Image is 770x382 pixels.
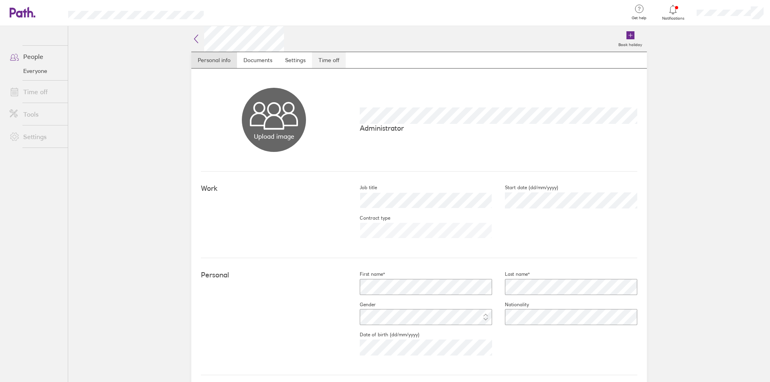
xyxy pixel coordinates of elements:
label: First name* [347,271,385,277]
label: Date of birth (dd/mm/yyyy) [347,331,419,338]
span: Get help [626,16,652,20]
p: Administrator [360,124,637,132]
a: Book holiday [614,26,647,52]
a: Time off [3,84,68,100]
label: Gender [347,301,376,308]
label: Last name* [492,271,530,277]
label: Job title [347,184,377,191]
label: Book holiday [614,40,647,47]
a: Tools [3,106,68,122]
a: Settings [3,129,68,145]
a: Personal info [191,52,237,68]
a: Notifications [660,4,686,21]
h4: Personal [201,271,347,279]
a: People [3,49,68,65]
a: Time off [312,52,346,68]
a: Documents [237,52,279,68]
h4: Work [201,184,347,193]
label: Nationality [492,301,529,308]
label: Start date (dd/mm/yyyy) [492,184,558,191]
a: Everyone [3,65,68,77]
a: Settings [279,52,312,68]
label: Contract type [347,215,390,221]
span: Notifications [660,16,686,21]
